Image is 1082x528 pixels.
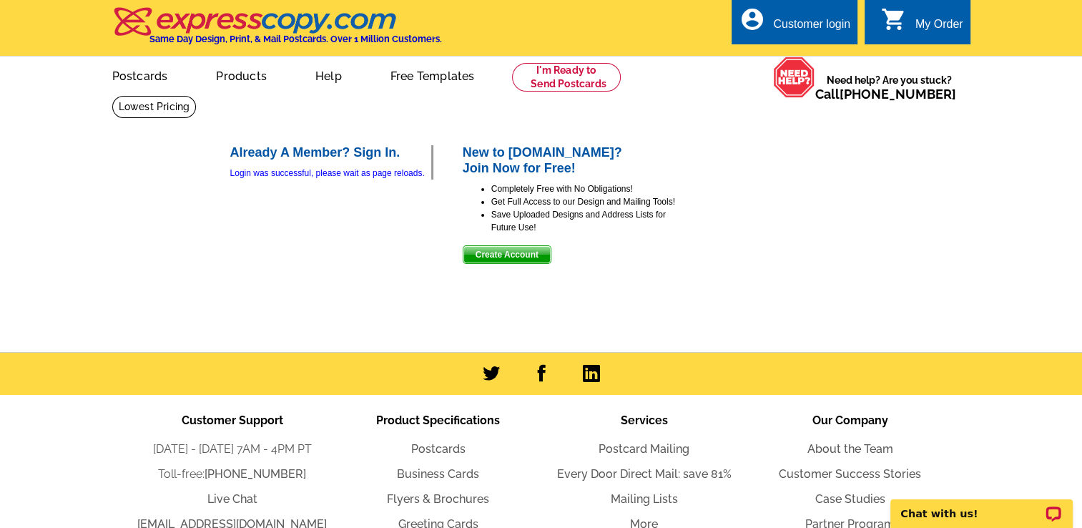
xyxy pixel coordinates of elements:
[881,483,1082,528] iframe: LiveChat chat widget
[491,208,677,234] li: Save Uploaded Designs and Address Lists for Future Use!
[182,414,283,427] span: Customer Support
[739,6,764,32] i: account_circle
[779,467,921,481] a: Customer Success Stories
[840,87,956,102] a: [PHONE_NUMBER]
[557,467,732,481] a: Every Door Direct Mail: save 81%
[411,442,466,456] a: Postcards
[807,442,893,456] a: About the Team
[230,167,431,180] div: Login was successful, please wait as page reloads.
[89,58,191,92] a: Postcards
[812,414,888,427] span: Our Company
[815,87,956,102] span: Call
[815,492,885,506] a: Case Studies
[463,246,551,263] span: Create Account
[376,414,500,427] span: Product Specifications
[230,145,431,161] h2: Already A Member? Sign In.
[611,492,678,506] a: Mailing Lists
[463,245,551,264] button: Create Account
[621,414,668,427] span: Services
[193,58,290,92] a: Products
[915,18,963,38] div: My Order
[387,492,489,506] a: Flyers & Brochures
[112,17,442,44] a: Same Day Design, Print, & Mail Postcards. Over 1 Million Customers.
[773,18,850,38] div: Customer login
[207,492,257,506] a: Live Chat
[368,58,498,92] a: Free Templates
[129,466,335,483] li: Toll-free:
[881,16,963,34] a: shopping_cart My Order
[292,58,365,92] a: Help
[881,6,907,32] i: shopping_cart
[205,467,306,481] a: [PHONE_NUMBER]
[491,195,677,208] li: Get Full Access to our Design and Mailing Tools!
[491,182,677,195] li: Completely Free with No Obligations!
[739,16,850,34] a: account_circle Customer login
[149,34,442,44] h4: Same Day Design, Print, & Mail Postcards. Over 1 Million Customers.
[463,145,677,176] h2: New to [DOMAIN_NAME]? Join Now for Free!
[815,73,963,102] span: Need help? Are you stuck?
[599,442,689,456] a: Postcard Mailing
[397,467,479,481] a: Business Cards
[773,57,815,98] img: help
[129,441,335,458] li: [DATE] - [DATE] 7AM - 4PM PT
